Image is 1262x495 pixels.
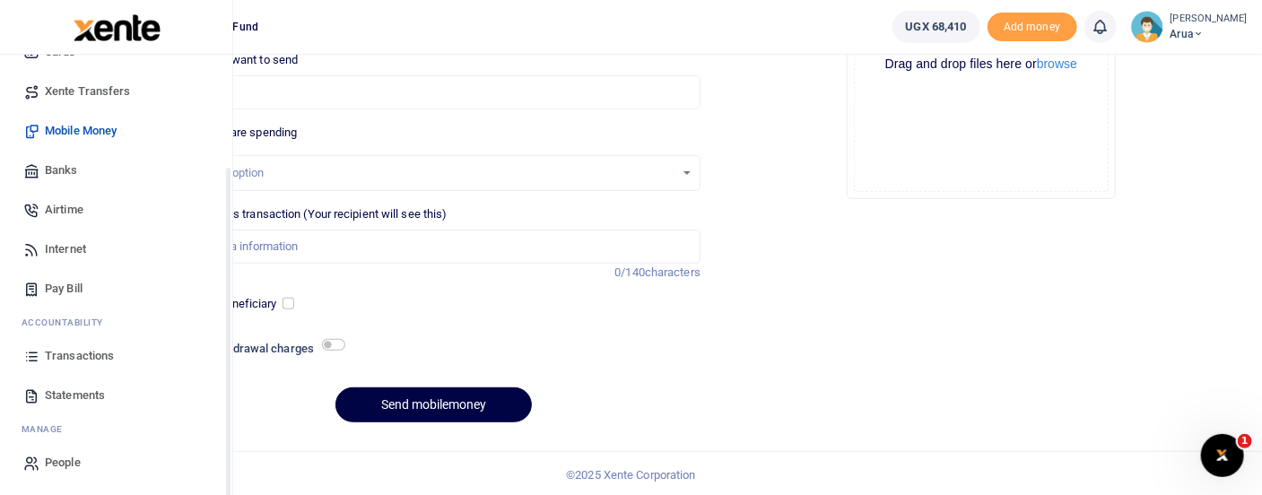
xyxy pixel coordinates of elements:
[1171,12,1248,27] small: [PERSON_NAME]
[35,316,103,329] span: countability
[30,422,64,436] span: anage
[645,265,701,279] span: characters
[885,11,988,43] li: Wallet ballance
[45,347,114,365] span: Transactions
[45,386,105,404] span: Statements
[1131,11,1248,43] a: profile-user [PERSON_NAME] Arua
[14,443,218,482] a: People
[45,280,83,298] span: Pay Bill
[14,376,218,415] a: Statements
[168,230,701,264] input: Enter extra information
[45,82,131,100] span: Xente Transfers
[168,75,701,109] input: UGX
[988,13,1077,42] span: Add money
[45,240,86,258] span: Internet
[14,308,218,336] li: Ac
[855,56,1108,73] div: Drag and drop files here or
[45,161,78,179] span: Banks
[1238,434,1252,448] span: 1
[74,14,161,41] img: logo-large
[72,20,161,33] a: logo-small logo-large logo-large
[170,342,337,356] h6: Include withdrawal charges
[14,72,218,111] a: Xente Transfers
[14,190,218,230] a: Airtime
[1201,434,1244,477] iframe: Intercom live chat
[335,387,532,422] button: Send mobilemoney
[906,18,967,36] span: UGX 68,410
[45,201,83,219] span: Airtime
[988,19,1077,32] a: Add money
[892,11,980,43] a: UGX 68,410
[168,205,448,223] label: Memo for this transaction (Your recipient will see this)
[1037,57,1077,70] button: browse
[614,265,645,279] span: 0/140
[14,111,218,151] a: Mobile Money
[14,415,218,443] li: M
[45,454,81,472] span: People
[14,269,218,308] a: Pay Bill
[45,122,117,140] span: Mobile Money
[14,230,218,269] a: Internet
[988,13,1077,42] li: Toup your wallet
[14,336,218,376] a: Transactions
[1131,11,1163,43] img: profile-user
[1171,26,1248,42] span: Arua
[181,164,675,182] div: Select an option
[14,151,218,190] a: Banks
